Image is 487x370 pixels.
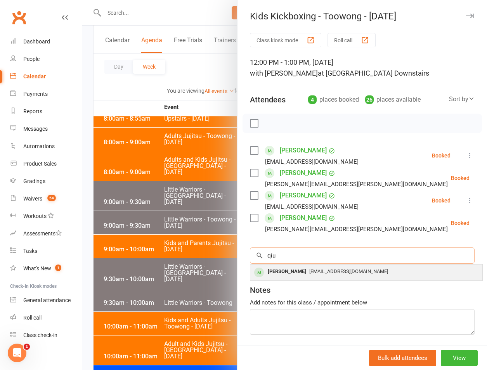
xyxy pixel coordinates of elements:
a: [PERSON_NAME] [280,167,327,179]
div: Attendees [250,94,286,105]
a: Waivers 54 [10,190,82,207]
a: Workouts [10,207,82,225]
div: General attendance [23,297,71,303]
span: at [GEOGRAPHIC_DATA] Downstairs [318,69,429,77]
div: [EMAIL_ADDRESS][DOMAIN_NAME] [265,157,359,167]
span: 1 [24,344,30,350]
div: 12:00 PM - 1:00 PM, [DATE] [250,57,475,79]
a: [PERSON_NAME] [280,189,327,202]
div: Dashboard [23,38,50,45]
div: [EMAIL_ADDRESS][DOMAIN_NAME] [265,202,359,212]
a: Dashboard [10,33,82,50]
a: What's New1 [10,260,82,277]
a: Gradings [10,173,82,190]
div: People [23,56,40,62]
div: What's New [23,265,51,271]
a: Reports [10,103,82,120]
div: Waivers [23,195,42,202]
div: Calendar [23,73,46,80]
div: 4 [308,95,317,104]
a: Messages [10,120,82,138]
div: member [254,268,264,277]
div: places booked [308,94,359,105]
a: [PERSON_NAME] [280,212,327,224]
div: [PERSON_NAME] [265,266,309,277]
div: Class check-in [23,332,57,338]
a: People [10,50,82,68]
div: Booked [451,175,470,181]
div: Tasks [23,248,37,254]
div: Roll call [23,315,42,321]
div: places available [365,94,421,105]
div: Automations [23,143,55,149]
a: Tasks [10,242,82,260]
span: [EMAIL_ADDRESS][DOMAIN_NAME] [309,268,388,274]
a: [PERSON_NAME] [280,144,327,157]
div: Add notes for this class / appointment below [250,298,475,307]
div: Sort by [449,94,475,104]
div: Booked [432,153,451,158]
div: 26 [365,95,374,104]
a: Calendar [10,68,82,85]
div: Reports [23,108,42,114]
a: Payments [10,85,82,103]
div: [PERSON_NAME][EMAIL_ADDRESS][PERSON_NAME][DOMAIN_NAME] [265,224,448,234]
a: General attendance kiosk mode [10,292,82,309]
div: Workouts [23,213,47,219]
span: 54 [47,195,56,201]
a: Roll call [10,309,82,327]
div: Gradings [23,178,45,184]
div: Booked [432,198,451,203]
div: Assessments [23,230,62,237]
div: Kids Kickboxing - Toowong - [DATE] [237,11,487,22]
a: Automations [10,138,82,155]
div: Messages [23,126,48,132]
div: [PERSON_NAME][EMAIL_ADDRESS][PERSON_NAME][DOMAIN_NAME] [265,179,448,189]
a: Class kiosk mode [10,327,82,344]
a: Product Sales [10,155,82,173]
div: Payments [23,91,48,97]
button: Class kiosk mode [250,33,321,47]
span: with [PERSON_NAME] [250,69,318,77]
input: Search to add attendees [250,247,475,264]
button: Roll call [328,33,376,47]
a: Assessments [10,225,82,242]
a: Clubworx [9,8,29,27]
button: View [441,350,478,366]
div: Product Sales [23,161,57,167]
span: 1 [55,265,61,271]
div: Notes [250,285,270,296]
button: Bulk add attendees [369,350,436,366]
div: Booked [451,220,470,226]
iframe: Intercom live chat [8,344,26,362]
